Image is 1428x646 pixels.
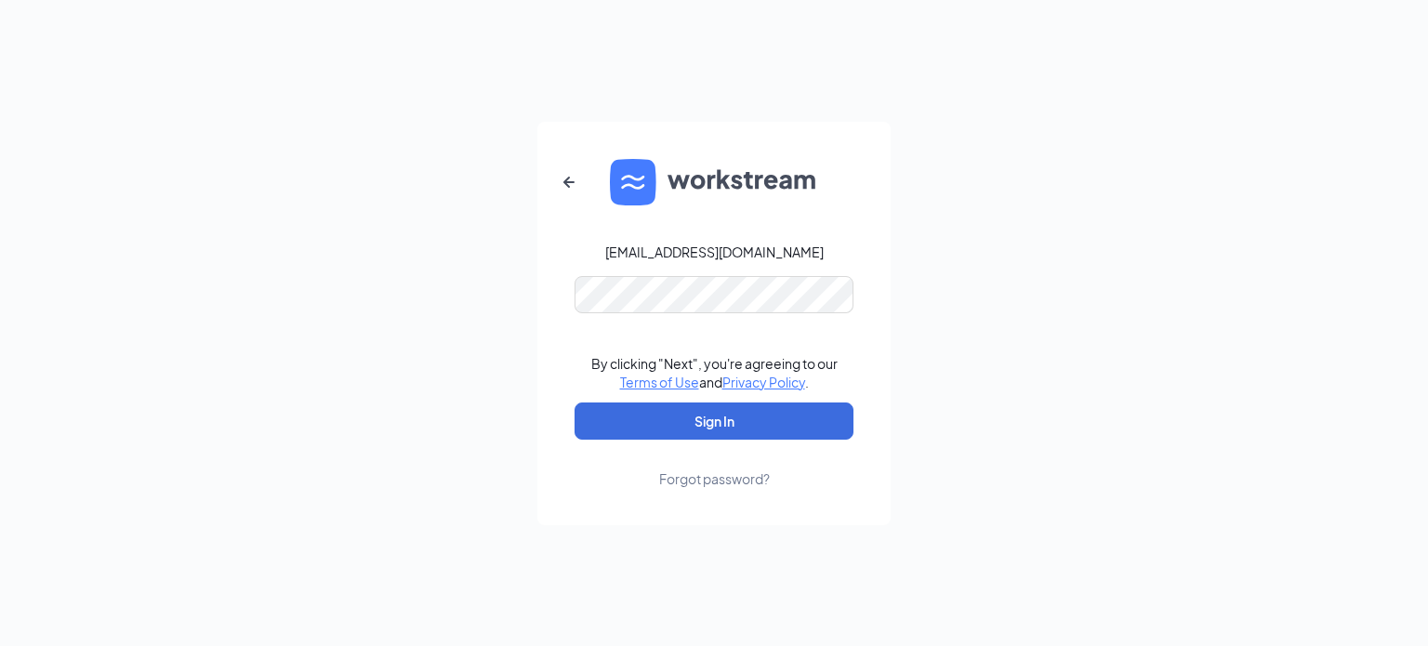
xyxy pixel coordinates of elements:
img: WS logo and Workstream text [610,159,818,205]
svg: ArrowLeftNew [558,171,580,193]
div: [EMAIL_ADDRESS][DOMAIN_NAME] [605,243,824,261]
a: Terms of Use [620,374,699,390]
div: By clicking "Next", you're agreeing to our and . [591,354,838,391]
a: Privacy Policy [722,374,805,390]
a: Forgot password? [659,440,770,488]
button: Sign In [575,402,853,440]
div: Forgot password? [659,469,770,488]
button: ArrowLeftNew [547,160,591,204]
